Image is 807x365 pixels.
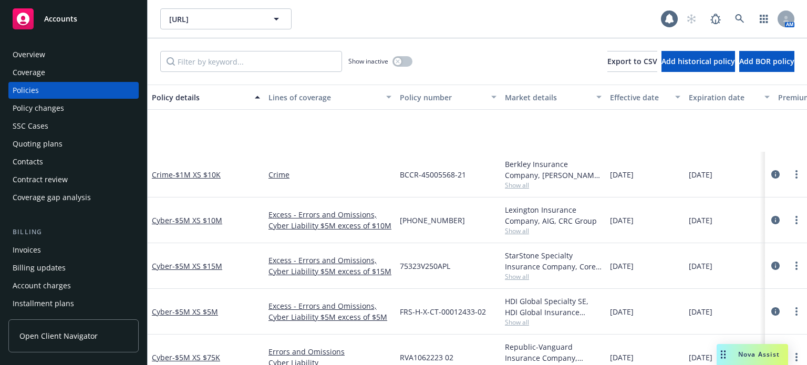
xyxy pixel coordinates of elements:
[172,307,218,317] span: - $5M XS $5M
[13,100,64,117] div: Policy changes
[148,85,264,110] button: Policy details
[8,135,139,152] a: Quoting plans
[13,277,71,294] div: Account charges
[606,85,685,110] button: Effective date
[505,226,602,235] span: Show all
[8,82,139,99] a: Policies
[607,56,657,66] span: Export to CSV
[8,46,139,63] a: Overview
[685,85,774,110] button: Expiration date
[44,15,77,23] span: Accounts
[8,259,139,276] a: Billing updates
[160,8,292,29] button: [URL]
[505,159,602,181] div: Berkley Insurance Company, [PERSON_NAME] Corporation
[505,181,602,190] span: Show all
[396,85,501,110] button: Policy number
[717,344,730,365] div: Drag to move
[505,318,602,327] span: Show all
[400,169,466,180] span: BCCR-45005568-21
[610,260,634,272] span: [DATE]
[769,214,782,226] a: circleInformation
[717,344,788,365] button: Nova Assist
[753,8,774,29] a: Switch app
[152,352,220,362] a: Cyber
[505,341,602,363] div: Republic-Vanguard Insurance Company, AmTrust Financial Services, CRC Group
[790,259,803,272] a: more
[8,4,139,34] a: Accounts
[152,92,249,103] div: Policy details
[13,295,74,312] div: Installment plans
[739,56,794,66] span: Add BOR policy
[505,250,602,272] div: StarStone Specialty Insurance Company, Core Specialty, Proof Insurance Solutions LLC, CRC Group
[769,168,782,181] a: circleInformation
[268,255,391,277] a: Excess - Errors and Omissions, Cyber Liability $5M excess of $15M
[172,352,220,362] span: - $5M XS $75K
[610,169,634,180] span: [DATE]
[610,92,669,103] div: Effective date
[689,215,712,226] span: [DATE]
[152,170,221,180] a: Crime
[610,215,634,226] span: [DATE]
[689,306,712,317] span: [DATE]
[400,260,450,272] span: 75323V250APL
[769,305,782,318] a: circleInformation
[769,259,782,272] a: circleInformation
[505,296,602,318] div: HDI Global Specialty SE, HDI Global Insurance Company, Falcon Risk Services, CRC Group
[13,242,41,258] div: Invoices
[790,351,803,363] a: more
[268,169,391,180] a: Crime
[681,8,702,29] a: Start snowing
[661,51,735,72] button: Add historical policy
[8,64,139,81] a: Coverage
[8,242,139,258] a: Invoices
[790,305,803,318] a: more
[160,51,342,72] input: Filter by keyword...
[13,118,48,134] div: SSC Cases
[610,352,634,363] span: [DATE]
[689,260,712,272] span: [DATE]
[19,330,98,341] span: Open Client Navigator
[348,57,388,66] span: Show inactive
[152,307,218,317] a: Cyber
[505,272,602,281] span: Show all
[8,118,139,134] a: SSC Cases
[8,100,139,117] a: Policy changes
[661,56,735,66] span: Add historical policy
[13,135,63,152] div: Quoting plans
[172,215,222,225] span: - $5M XS $10M
[13,189,91,206] div: Coverage gap analysis
[13,46,45,63] div: Overview
[13,64,45,81] div: Coverage
[729,8,750,29] a: Search
[268,209,391,231] a: Excess - Errors and Omissions, Cyber Liability $5M excess of $10M
[790,214,803,226] a: more
[8,295,139,312] a: Installment plans
[268,346,391,357] a: Errors and Omissions
[705,8,726,29] a: Report a Bug
[268,300,391,322] a: Excess - Errors and Omissions, Cyber Liability $5M excess of $5M
[13,153,43,170] div: Contacts
[505,92,590,103] div: Market details
[689,169,712,180] span: [DATE]
[13,82,39,99] div: Policies
[689,92,758,103] div: Expiration date
[8,189,139,206] a: Coverage gap analysis
[790,168,803,181] a: more
[610,306,634,317] span: [DATE]
[501,85,606,110] button: Market details
[172,261,222,271] span: - $5M XS $15M
[689,352,712,363] span: [DATE]
[152,261,222,271] a: Cyber
[152,215,222,225] a: Cyber
[400,306,486,317] span: FRS-H-X-CT-00012433-02
[13,259,66,276] div: Billing updates
[8,227,139,237] div: Billing
[8,277,139,294] a: Account charges
[607,51,657,72] button: Export to CSV
[738,350,780,359] span: Nova Assist
[8,171,139,188] a: Contract review
[169,14,260,25] span: [URL]
[264,85,396,110] button: Lines of coverage
[268,92,380,103] div: Lines of coverage
[739,51,794,72] button: Add BOR policy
